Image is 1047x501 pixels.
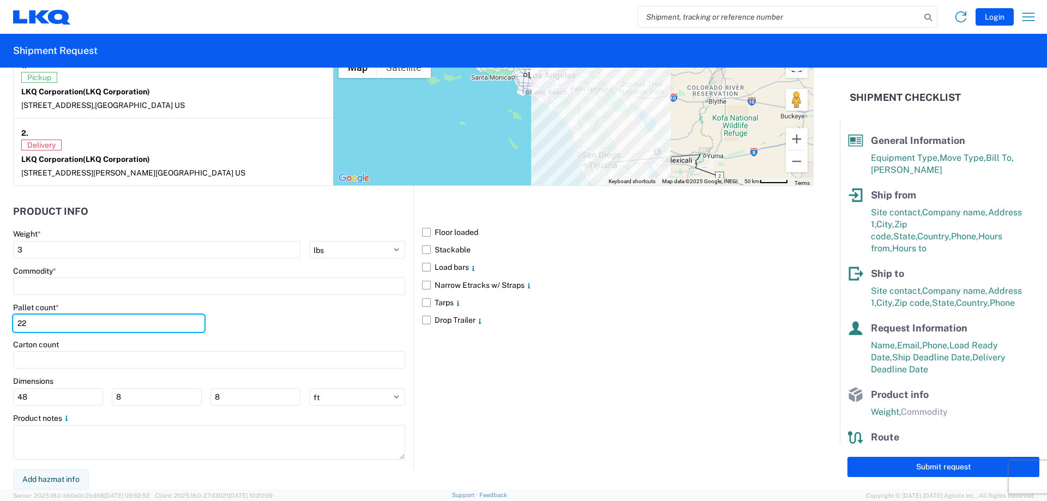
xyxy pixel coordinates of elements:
[13,229,41,239] label: Weight
[13,413,71,423] label: Product notes
[876,219,894,230] span: City,
[21,126,28,140] strong: 2.
[21,155,150,164] strong: LKQ Corporation
[479,492,507,498] a: Feedback
[21,168,155,177] span: [STREET_ADDRESS][PERSON_NAME]
[13,303,59,312] label: Pallet count
[452,492,479,498] a: Support
[13,44,98,57] h2: Shipment Request
[228,492,273,499] span: [DATE] 10:20:09
[13,376,53,386] label: Dimensions
[13,340,59,349] label: Carton count
[894,298,932,308] span: Zip code,
[795,180,810,186] a: Terms
[990,298,1015,308] span: Phone
[155,168,245,177] span: [GEOGRAPHIC_DATA] US
[13,388,103,406] input: L
[871,165,942,175] span: [PERSON_NAME]
[922,340,949,351] span: Phone,
[422,276,814,294] label: Narrow Etracks w/ Straps
[422,311,814,329] label: Drop Trailer
[422,224,814,241] label: Floor loaded
[871,407,901,417] span: Weight,
[744,178,760,184] span: 50 km
[871,322,967,334] span: Request Information
[336,171,372,185] a: Open this area in Google Maps (opens a new window)
[951,231,978,242] span: Phone,
[871,286,922,296] span: Site contact,
[786,89,808,111] button: Drag Pegman onto the map to open Street View
[422,241,814,258] label: Stackable
[871,135,965,146] span: General Information
[786,150,808,172] button: Zoom out
[422,294,814,311] label: Tarps
[13,206,88,217] h2: Product Info
[986,153,1014,163] span: Bill To,
[13,266,56,276] label: Commodity
[932,298,956,308] span: State,
[21,87,150,96] strong: LKQ Corporation
[21,72,57,83] span: Pickup
[871,340,897,351] span: Name,
[155,492,273,499] span: Client: 2025.18.0-27d3021
[377,56,431,78] button: Show satellite imagery
[922,286,988,296] span: Company name,
[901,407,948,417] span: Commodity
[871,431,899,443] span: Route
[422,258,814,276] label: Load bars
[112,388,202,406] input: W
[940,153,986,163] span: Move Type,
[866,491,1034,500] span: Copyright © [DATE]-[DATE] Agistix Inc., All Rights Reserved
[847,457,1039,477] button: Submit request
[897,340,922,351] span: Email,
[13,469,89,490] button: Add hazmat info
[893,231,917,242] span: State,
[922,207,988,218] span: Company name,
[871,389,929,400] span: Product info
[976,8,1014,26] button: Login
[871,207,922,218] span: Site contact,
[21,140,62,150] span: Delivery
[83,87,150,96] span: (LKQ Corporation)
[609,178,655,185] button: Keyboard shortcuts
[892,352,972,363] span: Ship Deadline Date,
[917,231,951,242] span: Country,
[741,178,791,185] button: Map Scale: 50 km per 48 pixels
[104,492,150,499] span: [DATE] 09:52:52
[892,243,926,253] span: Hours to
[210,388,300,406] input: H
[786,128,808,150] button: Zoom in
[638,7,920,27] input: Shipment, tracking or reference number
[876,298,894,308] span: City,
[956,298,990,308] span: Country,
[13,492,150,499] span: Server: 2025.18.0-bb0e0c2bd68
[336,171,372,185] img: Google
[662,178,738,184] span: Map data ©2025 Google, INEGI
[871,268,904,279] span: Ship to
[871,189,916,201] span: Ship from
[850,91,961,104] h2: Shipment Checklist
[21,101,95,110] span: [STREET_ADDRESS],
[95,101,185,110] span: [GEOGRAPHIC_DATA] US
[339,56,377,78] button: Show street map
[871,153,940,163] span: Equipment Type,
[83,155,150,164] span: (LKQ Corporation)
